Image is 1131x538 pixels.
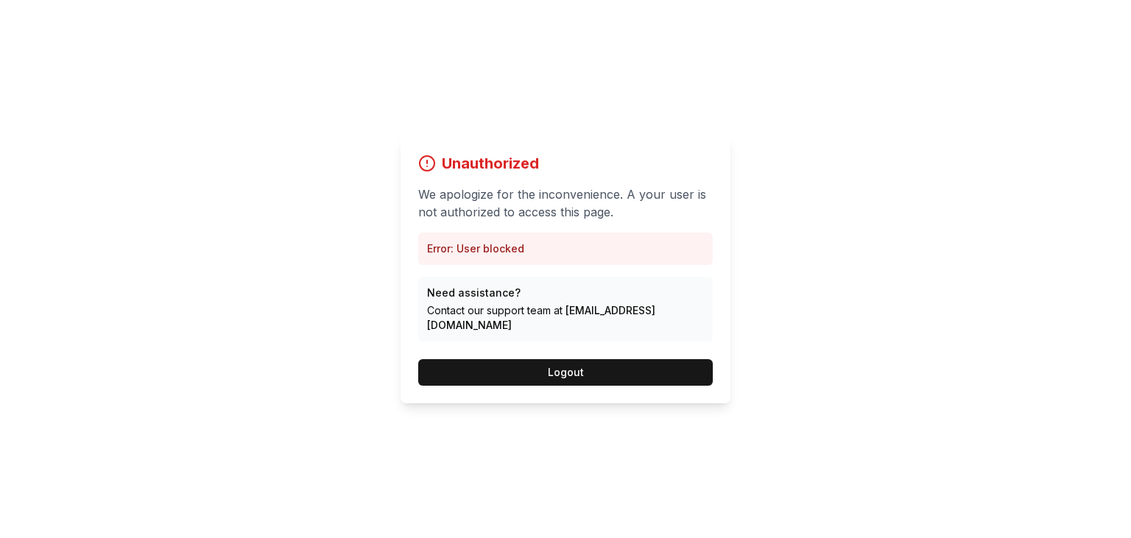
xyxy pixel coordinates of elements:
[418,185,713,221] p: We apologize for the inconvenience. A your user is not authorized to access this page.
[427,286,704,300] p: Need assistance?
[427,241,704,256] p: Error: User blocked
[427,303,704,333] p: Contact our support team at
[442,153,539,174] h1: Unauthorized
[418,359,713,386] button: Logout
